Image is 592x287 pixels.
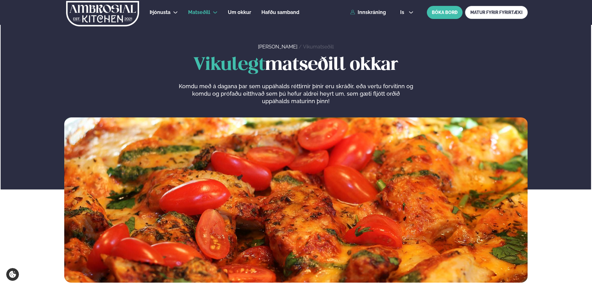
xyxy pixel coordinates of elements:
span: Vikulegt [193,57,265,74]
span: is [400,10,406,15]
h1: matseðill okkar [64,55,528,75]
a: MATUR FYRIR FYRIRTÆKI [465,6,528,19]
a: Matseðill [188,9,210,16]
button: is [395,10,418,15]
p: Komdu með á dagana þar sem uppáhalds réttirnir þínir eru skráðir, eða vertu forvitinn og komdu og... [179,83,413,105]
button: BÓKA BORÐ [427,6,463,19]
a: Cookie settings [6,268,19,281]
span: / [299,44,303,50]
span: Um okkur [228,9,251,15]
a: Vikumatseðill [303,44,334,50]
a: Um okkur [228,9,251,16]
a: Þjónusta [150,9,170,16]
span: Hafðu samband [261,9,299,15]
a: Hafðu samband [261,9,299,16]
span: Matseðill [188,9,210,15]
a: Innskráning [350,10,386,15]
img: image alt [64,117,528,283]
a: [PERSON_NAME] [258,44,297,50]
span: Þjónusta [150,9,170,15]
img: logo [66,1,140,26]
